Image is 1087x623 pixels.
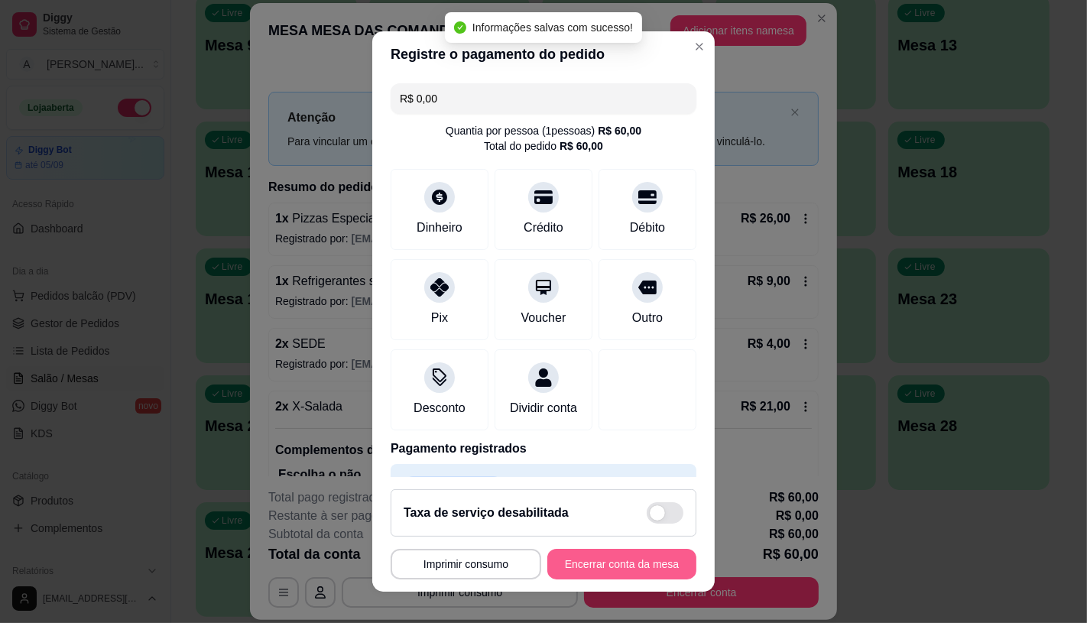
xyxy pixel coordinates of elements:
[403,476,504,498] p: Transferência Pix
[687,34,712,59] button: Close
[372,31,715,77] header: Registre o pagamento do pedido
[632,309,663,327] div: Outro
[598,123,641,138] div: R$ 60,00
[446,123,641,138] div: Quantia por pessoa ( 1 pessoas)
[510,399,577,417] div: Dividir conta
[431,309,448,327] div: Pix
[391,549,541,579] button: Imprimir consumo
[404,504,569,522] h2: Taxa de serviço desabilitada
[484,138,603,154] div: Total do pedido
[417,219,462,237] div: Dinheiro
[560,138,603,154] div: R$ 60,00
[454,21,466,34] span: check-circle
[547,549,696,579] button: Encerrar conta da mesa
[521,309,566,327] div: Voucher
[391,440,696,458] p: Pagamento registrados
[414,399,466,417] div: Desconto
[630,219,665,237] div: Débito
[400,83,687,114] input: Ex.: hambúrguer de cordeiro
[524,219,563,237] div: Crédito
[472,21,633,34] span: Informações salvas com sucesso!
